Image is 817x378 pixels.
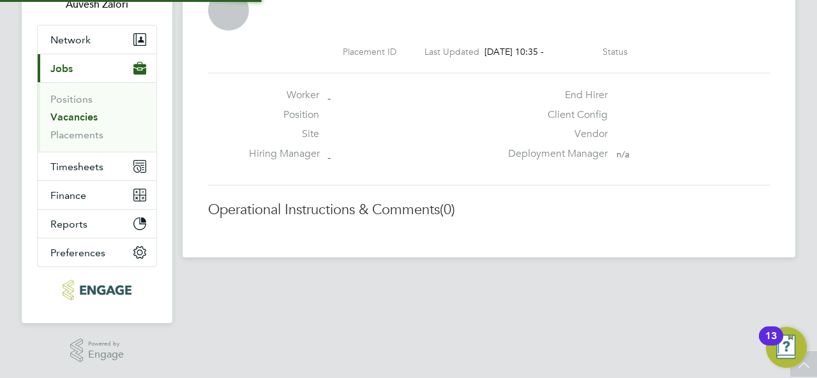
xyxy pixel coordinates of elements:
[38,54,156,82] button: Jobs
[50,34,91,46] span: Network
[50,218,87,230] span: Reports
[38,152,156,180] button: Timesheets
[37,280,157,300] a: Go to home page
[88,338,124,349] span: Powered by
[500,147,608,161] label: Deployment Manager
[343,46,396,57] label: Placement ID
[440,201,455,218] span: (0)
[38,25,156,54] button: Network
[70,338,124,363] a: Powered byEngage
[50,247,105,259] span: Preferences
[38,210,156,238] button: Reports
[249,147,319,161] label: Hiring Manager
[484,46,544,57] span: [DATE] 10:35 -
[50,189,86,201] span: Finance
[50,93,93,105] a: Positions
[500,108,608,122] label: Client Config
[249,89,319,102] label: Worker
[500,127,608,141] label: Vendor
[208,201,770,219] h3: Operational Instructions & Comments
[424,46,479,57] label: Last Updated
[38,238,156,266] button: Preferences
[50,62,73,75] span: Jobs
[249,108,319,122] label: Position
[766,327,807,368] button: Open Resource Center, 13 new notifications
[50,129,103,141] a: Placements
[765,336,777,353] div: 13
[63,280,131,300] img: morganhunt-logo-retina.png
[603,46,627,57] label: Status
[38,82,156,152] div: Jobs
[249,127,319,141] label: Site
[500,89,608,102] label: End Hirer
[50,161,103,173] span: Timesheets
[50,111,98,123] a: Vacancies
[617,149,629,160] span: n/a
[88,349,124,360] span: Engage
[38,181,156,209] button: Finance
